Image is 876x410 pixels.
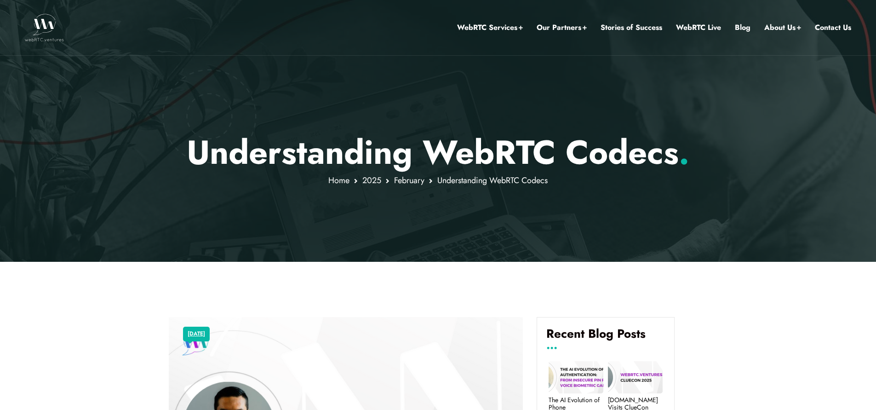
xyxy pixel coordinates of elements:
[735,22,750,34] a: Blog
[815,22,851,34] a: Contact Us
[328,174,349,186] a: Home
[679,128,689,176] span: .
[546,327,665,348] h4: Recent Blog Posts
[537,22,587,34] a: Our Partners
[437,174,548,186] span: Understanding WebRTC Codecs
[188,328,205,340] a: [DATE]
[25,14,64,41] img: WebRTC.ventures
[362,174,381,186] a: 2025
[394,174,424,186] a: February
[601,22,662,34] a: Stories of Success
[676,22,721,34] a: WebRTC Live
[457,22,523,34] a: WebRTC Services
[169,133,707,172] p: Understanding WebRTC Codecs
[764,22,801,34] a: About Us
